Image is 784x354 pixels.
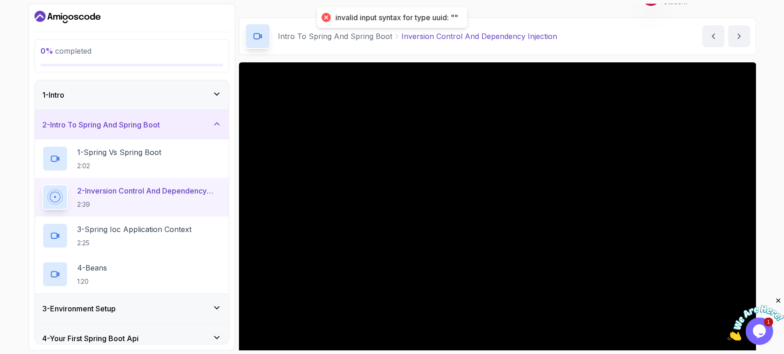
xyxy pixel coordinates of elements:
[77,200,221,209] p: 2:39
[278,31,392,42] p: Intro To Spring And Spring Boot
[702,25,724,47] button: previous content
[34,10,101,24] a: Dashboard
[77,161,161,171] p: 2:02
[77,224,192,235] p: 3 - Spring Ioc Application Context
[35,294,229,323] button: 3-Environment Setup
[42,89,64,100] h3: 1 - Intro
[42,223,221,249] button: 3-Spring Ioc Application Context2:25
[77,238,192,248] p: 2:25
[42,184,221,210] button: 2-Inversion Control And Dependency Injection2:39
[77,147,161,158] p: 1 - Spring Vs Spring Boot
[77,262,107,273] p: 4 - Beans
[35,324,229,353] button: 4-Your First Spring Boot Api
[401,31,557,42] p: Inversion Control And Dependency Injection
[728,25,750,47] button: next content
[42,119,160,130] h3: 2 - Intro To Spring And Spring Boot
[727,297,784,340] iframe: chat widget
[77,185,221,196] p: 2 - Inversion Control And Dependency Injection
[77,277,107,286] p: 1:20
[35,110,229,139] button: 2-Intro To Spring And Spring Boot
[35,80,229,110] button: 1-Intro
[42,261,221,287] button: 4-Beans1:20
[40,46,53,55] span: 0 %
[42,303,116,314] h3: 3 - Environment Setup
[335,13,458,22] div: invalid input syntax for type uuid: ""
[42,146,221,171] button: 1-Spring Vs Spring Boot2:02
[239,62,756,353] iframe: 2 - Inversion Control and Dependency Injection
[40,46,91,55] span: completed
[42,333,139,344] h3: 4 - Your First Spring Boot Api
